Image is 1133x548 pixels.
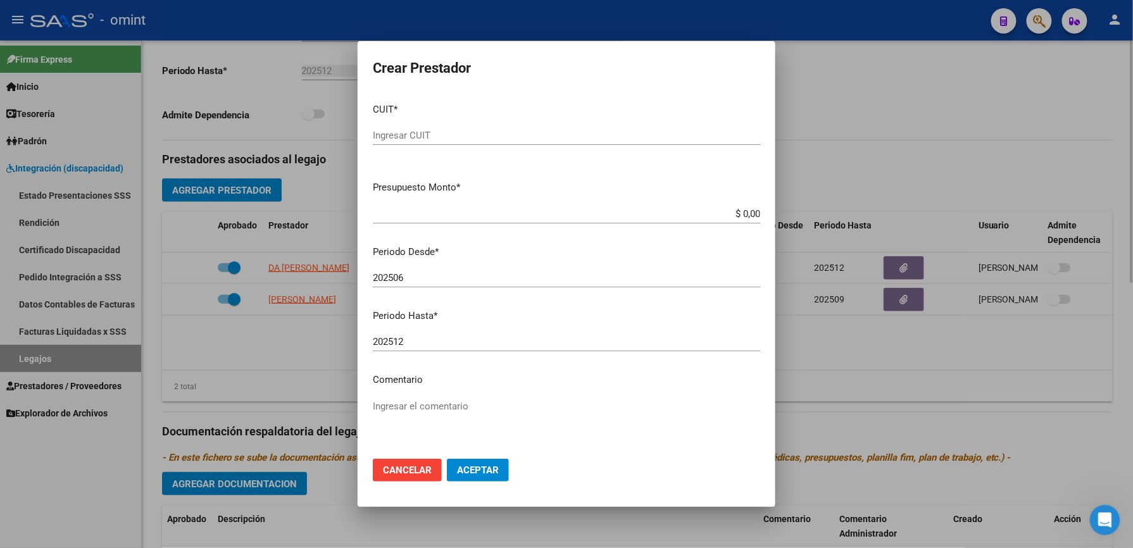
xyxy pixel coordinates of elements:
[373,309,760,323] p: Periodo Hasta
[373,459,442,482] button: Cancelar
[373,56,760,80] h2: Crear Prestador
[373,373,760,387] p: Comentario
[383,464,432,476] span: Cancelar
[447,459,509,482] button: Aceptar
[457,464,499,476] span: Aceptar
[1090,505,1120,535] iframe: Intercom live chat
[373,245,760,259] p: Periodo Desde
[373,103,760,117] p: CUIT
[373,180,760,195] p: Presupuesto Monto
